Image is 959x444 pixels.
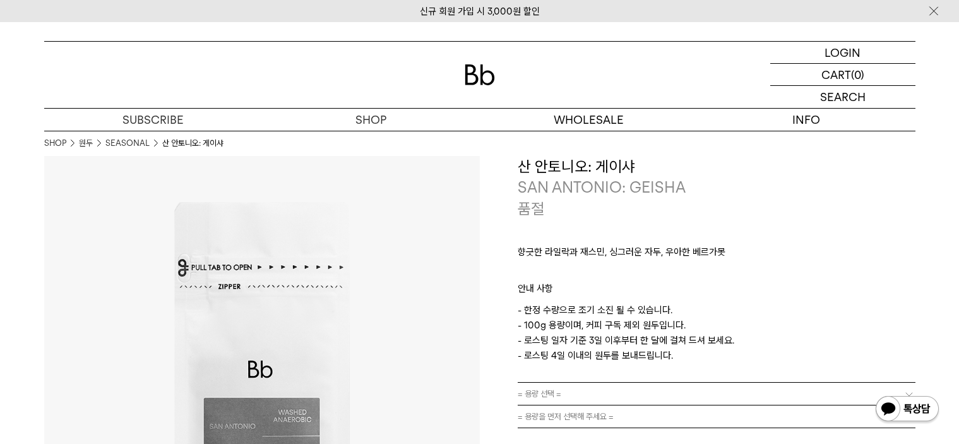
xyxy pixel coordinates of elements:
a: 신규 회원 가입 시 3,000원 할인 [420,6,540,17]
a: LOGIN [770,42,915,64]
p: WHOLESALE [480,109,698,131]
img: 로고 [465,64,495,85]
a: 원두 [79,137,93,150]
p: CART [821,64,851,85]
img: 카카오톡 채널 1:1 채팅 버튼 [874,395,940,425]
a: SHOP [44,137,66,150]
p: SAN ANTONIO: GEISHA [518,177,915,198]
p: ㅤ [518,266,915,281]
a: SEASONAL [105,137,150,150]
a: CART (0) [770,64,915,86]
a: SHOP [262,109,480,131]
a: SUBSCRIBE [44,109,262,131]
p: - 한정 수량으로 조기 소진 될 수 있습니다. - 100g 용량이며, 커피 구독 제외 원두입니다. - 로스팅 일자 기준 3일 이후부터 한 달에 걸쳐 드셔 보세요. - 로스팅 ... [518,303,915,363]
li: 산 안토니오: 게이샤 [162,137,223,150]
p: 품절 [518,198,544,220]
span: = 용량을 먼저 선택해 주세요 = [518,405,614,428]
p: LOGIN [825,42,861,63]
span: = 용량 선택 = [518,383,561,405]
p: SEARCH [820,86,866,108]
h3: 산 안토니오: 게이샤 [518,156,915,177]
p: INFO [698,109,915,131]
p: 안내 사항 [518,281,915,303]
p: (0) [851,64,864,85]
p: 향긋한 라일락과 재스민, 싱그러운 자두, 우아한 베르가못 [518,244,915,266]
